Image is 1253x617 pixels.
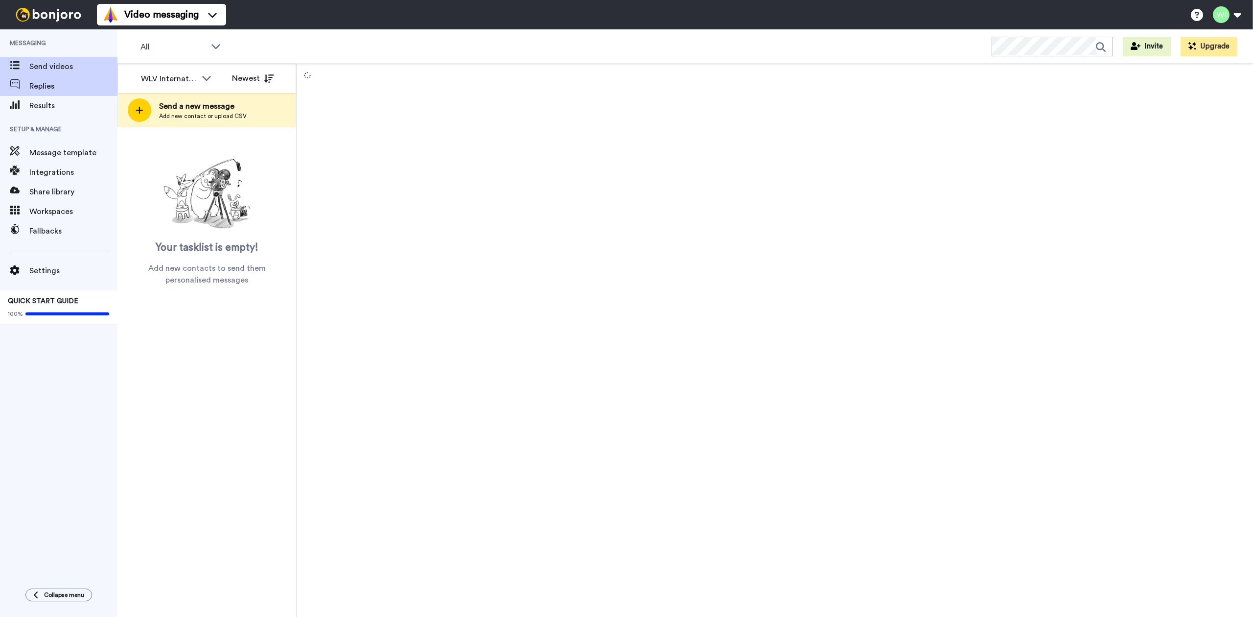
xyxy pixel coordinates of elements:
[29,100,117,112] span: Results
[29,80,117,92] span: Replies
[1123,37,1171,56] button: Invite
[29,186,117,198] span: Share library
[29,206,117,217] span: Workspaces
[132,262,281,286] span: Add new contacts to send them personalised messages
[25,589,92,601] button: Collapse menu
[159,100,247,112] span: Send a new message
[103,7,118,23] img: vm-color.svg
[8,310,23,318] span: 100%
[158,155,256,233] img: ready-set-action.png
[29,61,117,72] span: Send videos
[159,112,247,120] span: Add new contact or upload CSV
[44,591,84,599] span: Collapse menu
[29,265,117,277] span: Settings
[225,69,281,88] button: Newest
[29,166,117,178] span: Integrations
[124,8,199,22] span: Video messaging
[8,298,78,305] span: QUICK START GUIDE
[29,225,117,237] span: Fallbacks
[1181,37,1237,56] button: Upgrade
[12,8,85,22] img: bj-logo-header-white.svg
[29,147,117,159] span: Message template
[140,41,206,53] span: All
[156,240,258,255] span: Your tasklist is empty!
[141,73,197,85] div: WLV International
